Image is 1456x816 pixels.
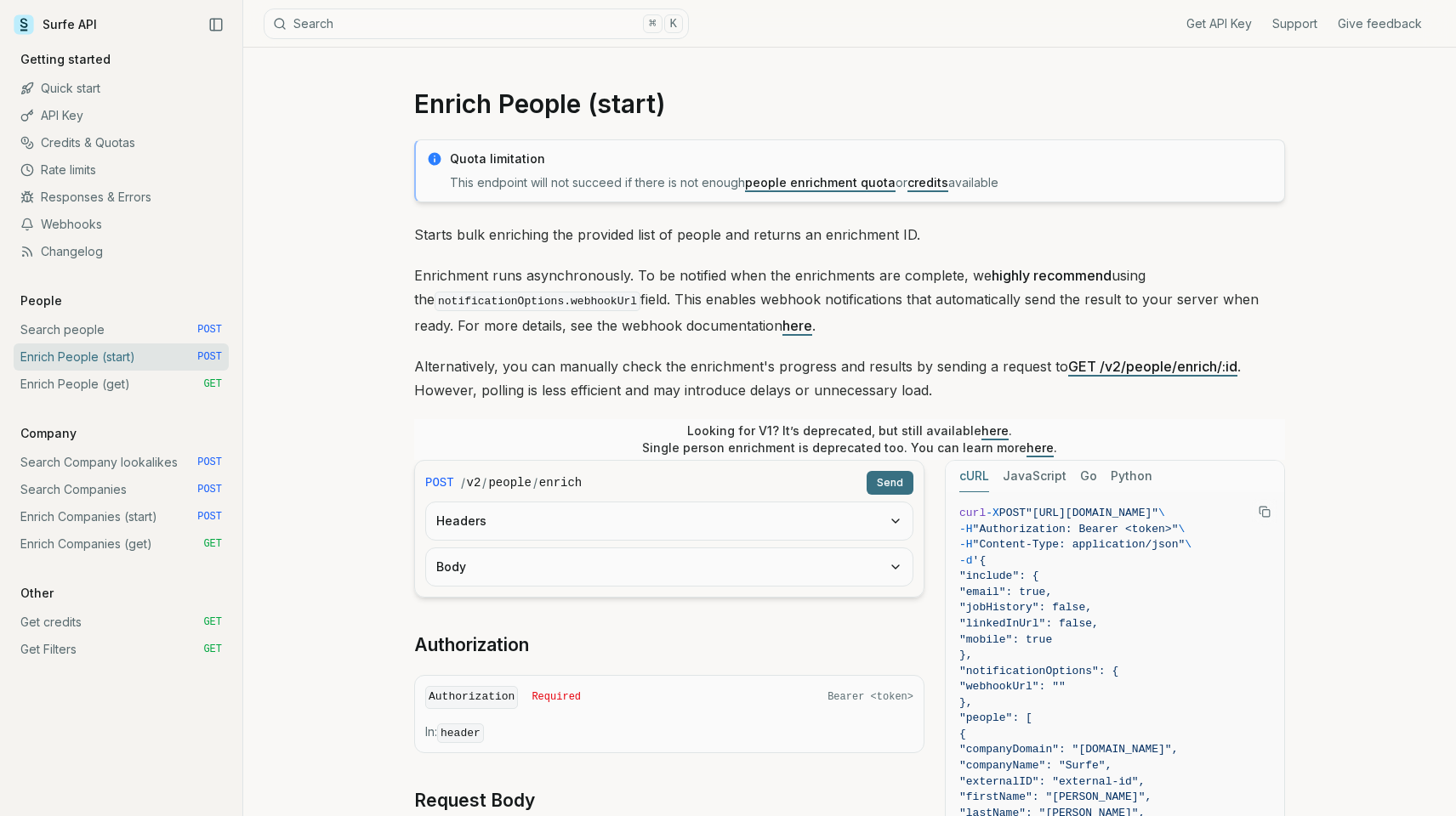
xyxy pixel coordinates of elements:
[959,743,1178,756] span: "companyDomain": "[DOMAIN_NAME]",
[959,728,966,740] span: {
[828,690,913,704] span: Bearer <token>
[959,523,973,535] span: -H
[197,350,222,364] span: POST
[959,633,1052,646] span: "mobile": true
[745,175,896,190] a: people enrichment quota
[414,223,1285,246] p: Starts bulk enriching the provided list of people and returns an enrichment ID.
[426,548,913,586] button: Body
[973,554,987,567] span: '{
[643,14,662,33] kbd: ⌘
[1026,507,1158,519] span: "[URL][DOMAIN_NAME]"
[14,12,97,37] a: Surfe API
[1178,523,1185,535] span: \
[14,636,229,663] a: Get Filters GET
[197,323,222,337] span: POST
[14,51,117,68] p: Getting started
[14,425,83,442] p: Company
[1158,507,1165,519] span: \
[959,775,1145,788] span: "externalID": "external-id",
[14,184,229,211] a: Responses & Errors
[14,211,229,238] a: Webhooks
[14,75,229,102] a: Quick start
[664,14,683,33] kbd: K
[981,423,1009,438] a: here
[14,585,60,602] p: Other
[14,129,229,156] a: Credits & Quotas
[992,267,1112,284] strong: highly recommend
[425,686,518,709] code: Authorization
[14,102,229,129] a: API Key
[203,12,229,37] button: Collapse Sidebar
[450,174,1274,191] p: This endpoint will not succeed if there is not enough or available
[999,507,1026,519] span: POST
[203,377,222,391] span: GET
[1186,15,1252,32] a: Get API Key
[14,449,229,476] a: Search Company lookalikes POST
[642,422,1057,456] p: Looking for V1? It’s deprecated, but still available . Single person enrichment is deprecated too...
[959,759,1112,772] span: "companyName": "Surfe",
[197,510,222,524] span: POST
[1272,15,1317,32] a: Support
[959,461,989,492] button: cURL
[1003,461,1066,492] button: JavaScript
[14,238,229,265] a: Changelog
[959,554,973,567] span: -d
[414,263,1285,337] p: Enrichment runs asynchronously. To be notified when the enrichments are complete, we using the fi...
[14,292,69,309] p: People
[14,343,229,371] a: Enrich People (start) POST
[959,601,1092,614] span: "jobHistory": false,
[203,615,222,629] span: GET
[197,456,222,469] span: POST
[203,643,222,656] span: GET
[959,538,973,551] span: -H
[867,471,913,495] button: Send
[14,371,229,398] a: Enrich People (get) GET
[986,507,999,519] span: -X
[1252,499,1277,524] button: Copy Text
[482,474,486,491] span: /
[1080,461,1097,492] button: Go
[488,474,531,491] code: people
[14,156,229,184] a: Rate limits
[461,474,465,491] span: /
[532,690,581,704] span: Required
[973,523,1179,535] span: "Authorization: Bearer <token>"
[959,586,1052,598] span: "email": true,
[973,538,1186,551] span: "Content-Type: application/json"
[414,633,529,657] a: Authorization
[14,503,229,530] a: Enrich Companies (start) POST
[959,507,986,519] span: curl
[14,316,229,343] a: Search people POST
[197,483,222,496] span: POST
[959,696,973,709] span: },
[1027,440,1054,455] a: here
[414,354,1285,402] p: Alternatively, you can manually check the enrichment's progress and results by sending a request ...
[1111,461,1152,492] button: Python
[959,617,1099,630] span: "linkedInUrl": false,
[425,723,913,742] p: In:
[959,569,1039,582] span: "include": {
[14,530,229,558] a: Enrich Companies (get) GET
[435,292,640,311] code: notificationOptions.webhookUrl
[437,723,484,743] code: header
[782,317,812,334] a: here
[959,665,1118,677] span: "notificationOptions": {
[264,8,689,39] button: Search⌘K
[959,680,1066,693] span: "webhookUrl": ""
[450,150,1274,167] p: Quota limitation
[533,474,537,491] span: /
[14,609,229,636] a: Get credits GET
[467,474,481,491] code: v2
[959,711,1032,724] span: "people": [
[426,502,913,540] button: Headers
[14,476,229,503] a: Search Companies POST
[959,790,1152,803] span: "firstName": "[PERSON_NAME]",
[539,474,582,491] code: enrich
[414,88,1285,119] h1: Enrich People (start)
[1185,538,1192,551] span: \
[414,789,535,813] a: Request Body
[425,474,454,491] span: POST
[907,175,948,190] a: credits
[1338,15,1422,32] a: Give feedback
[203,537,222,551] span: GET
